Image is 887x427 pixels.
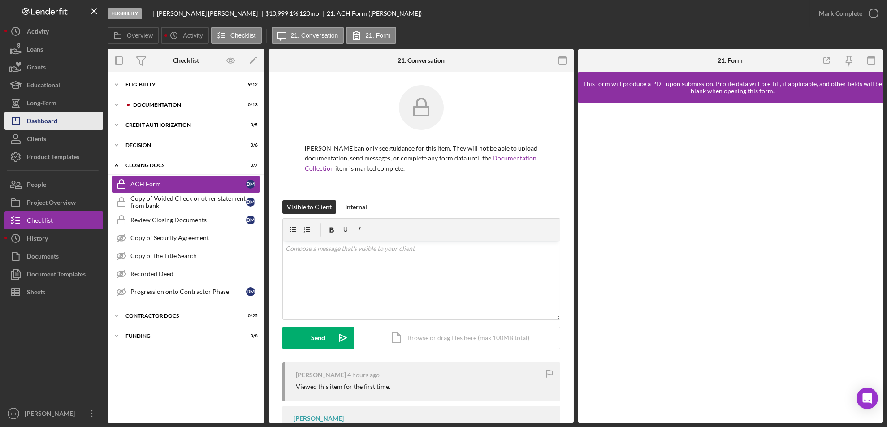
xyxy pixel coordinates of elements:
a: Progression onto Contractor PhaseDM [112,283,260,301]
span: $10,999 [265,9,288,17]
div: D M [246,216,255,224]
div: 1 % [290,10,298,17]
div: 0 / 25 [242,313,258,319]
div: 9 / 12 [242,82,258,87]
div: Eligibility [108,8,142,19]
div: 21. Form [718,57,743,64]
label: 21. Conversation [291,32,338,39]
text: EJ [11,411,16,416]
div: CREDIT AUTHORIZATION [125,122,235,128]
a: Documentation Collection [305,154,537,172]
iframe: Lenderfit form [587,112,875,414]
div: Copy of Security Agreement [130,234,260,242]
div: Progression onto Contractor Phase [130,288,246,295]
div: Recorded Deed [130,270,260,277]
div: Eligibility [125,82,235,87]
a: ACH FormDM [112,175,260,193]
div: [PERSON_NAME] [PERSON_NAME] [157,10,265,17]
div: Documentation [133,102,235,108]
div: Sheets [27,283,45,303]
button: Activity [161,27,208,44]
div: Funding [125,333,235,339]
div: Viewed this item for the first time. [296,383,390,390]
div: 0 / 7 [242,163,258,168]
div: [PERSON_NAME] [296,371,346,379]
div: Copy of Voided Check or other statement from bank [130,195,246,209]
button: Send [282,327,354,349]
label: Overview [127,32,153,39]
a: Review Closing DocumentsDM [112,211,260,229]
div: 21. ACH Form ([PERSON_NAME]) [327,10,422,17]
button: Visible to Client [282,200,336,214]
p: [PERSON_NAME] can only see guidance for this item. They will not be able to upload documentation,... [305,143,538,173]
button: Overview [108,27,159,44]
button: Mark Complete [810,4,883,22]
a: Copy of Security Agreement [112,229,260,247]
a: Recorded Deed [112,265,260,283]
div: 0 / 5 [242,122,258,128]
div: 0 / 13 [242,102,258,108]
div: D M [246,180,255,189]
a: Copy of the Title Search [112,247,260,265]
div: This form will produce a PDF upon submission. Profile data will pre-fill, if applicable, and othe... [583,80,883,95]
button: 21. Conversation [272,27,344,44]
div: Internal [345,200,367,214]
label: Activity [183,32,203,39]
div: D M [246,198,255,207]
button: EJ[PERSON_NAME] [4,405,103,423]
button: Internal [341,200,372,214]
div: Mark Complete [819,4,862,22]
div: ACH Form [130,181,246,188]
div: 0 / 6 [242,142,258,148]
div: Decision [125,142,235,148]
div: 0 / 8 [242,333,258,339]
label: Checklist [230,32,256,39]
div: D M [246,287,255,296]
div: Send [312,327,325,349]
div: CLOSING DOCS [125,163,235,168]
div: Review Closing Documents [130,216,246,224]
button: 21. Form [346,27,396,44]
div: Open Intercom Messenger [857,388,878,409]
div: 21. Conversation [398,57,445,64]
label: 21. Form [365,32,390,39]
div: Copy of the Title Search [130,252,260,259]
div: Contractor Docs [125,313,235,319]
